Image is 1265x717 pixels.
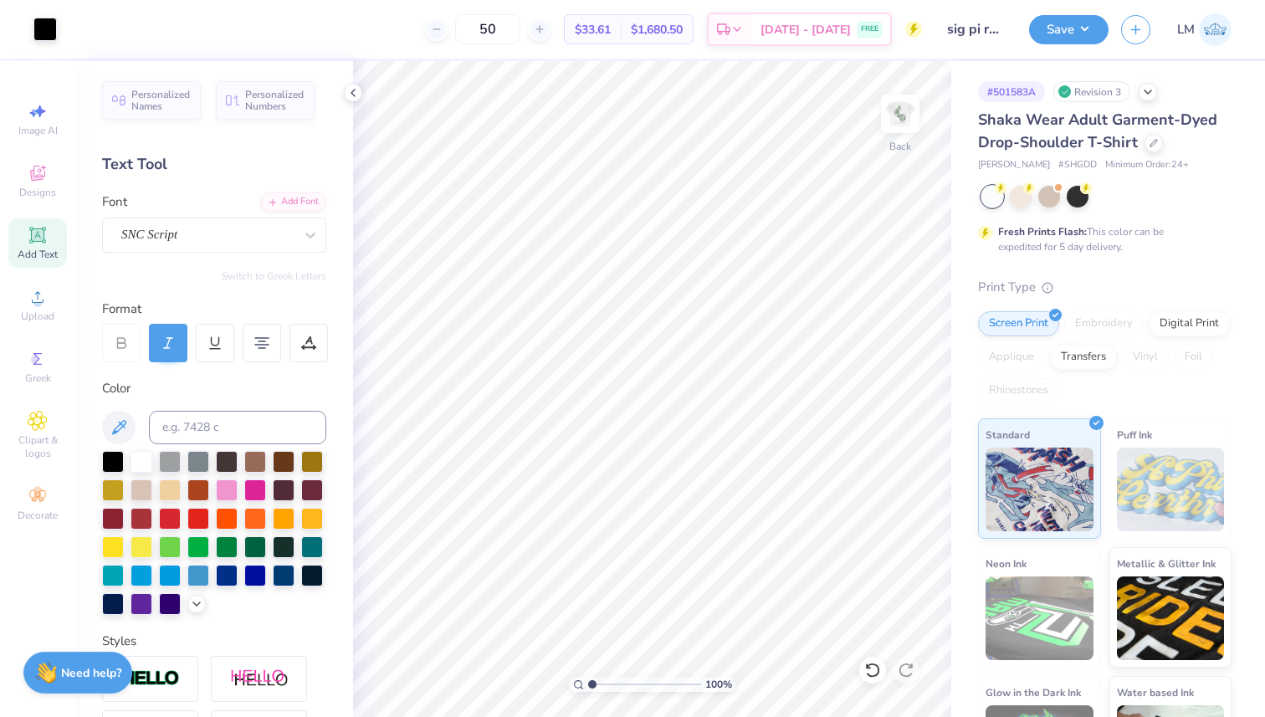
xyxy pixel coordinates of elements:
img: Neon Ink [986,576,1093,660]
a: LM [1177,13,1232,46]
img: Stroke [121,669,180,689]
span: $1,680.50 [631,21,683,38]
span: Glow in the Dark Ink [986,684,1081,701]
span: 100 % [705,677,732,692]
div: Foil [1174,345,1213,370]
div: Applique [978,345,1045,370]
span: [DATE] - [DATE] [761,21,851,38]
div: Transfers [1050,345,1117,370]
img: Lilly Meisner [1199,13,1232,46]
div: Add Font [260,192,326,212]
input: Untitled Design [935,13,1017,46]
div: This color can be expedited for 5 day delivery. [998,224,1204,254]
span: Neon Ink [986,555,1027,572]
div: Color [102,379,326,398]
span: FREE [861,23,878,35]
span: Puff Ink [1117,426,1152,443]
img: Metallic & Glitter Ink [1117,576,1225,660]
div: Back [889,139,911,154]
span: Shaka Wear Adult Garment-Dyed Drop-Shoulder T-Shirt [978,110,1217,152]
img: Standard [986,448,1093,531]
div: Digital Print [1149,311,1230,336]
div: Vinyl [1122,345,1169,370]
img: Shadow [230,668,289,689]
span: $33.61 [575,21,611,38]
span: Metallic & Glitter Ink [1117,555,1216,572]
div: Screen Print [978,311,1059,336]
strong: Need help? [61,665,121,681]
button: Switch to Greek Letters [222,269,326,283]
div: Format [102,300,328,319]
span: Minimum Order: 24 + [1105,158,1189,172]
span: Personalized Names [131,89,191,112]
div: Print Type [978,278,1232,297]
label: Font [102,192,127,212]
img: Puff Ink [1117,448,1225,531]
div: # 501583A [978,81,1045,102]
div: Embroidery [1064,311,1144,336]
button: Save [1029,15,1109,44]
span: Designs [19,186,56,199]
span: Add Text [18,248,58,261]
span: Clipart & logos [8,433,67,460]
span: LM [1177,20,1195,39]
div: Text Tool [102,153,326,176]
div: Revision 3 [1053,81,1130,102]
span: Image AI [18,124,58,137]
span: Greek [25,371,51,385]
strong: Fresh Prints Flash: [998,225,1087,238]
span: Upload [21,310,54,323]
span: Personalized Numbers [245,89,305,112]
span: [PERSON_NAME] [978,158,1050,172]
input: e.g. 7428 c [149,411,326,444]
div: Rhinestones [978,378,1059,403]
span: Standard [986,426,1030,443]
input: – – [455,14,520,44]
div: Styles [102,632,326,651]
img: Back [883,97,917,131]
span: # SHGDD [1058,158,1097,172]
span: Water based Ink [1117,684,1194,701]
span: Decorate [18,509,58,522]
